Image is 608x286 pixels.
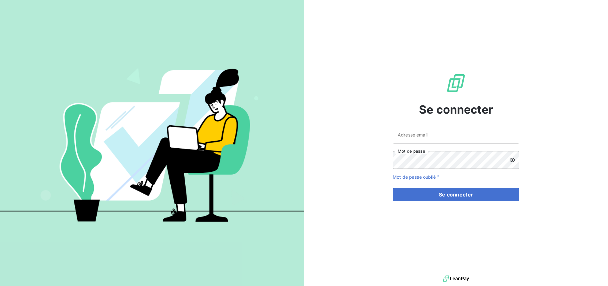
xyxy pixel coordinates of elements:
button: Se connecter [393,188,519,201]
img: logo [443,274,469,283]
span: Se connecter [419,101,493,118]
input: placeholder [393,126,519,143]
a: Mot de passe oublié ? [393,174,439,180]
img: Logo LeanPay [446,73,466,93]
